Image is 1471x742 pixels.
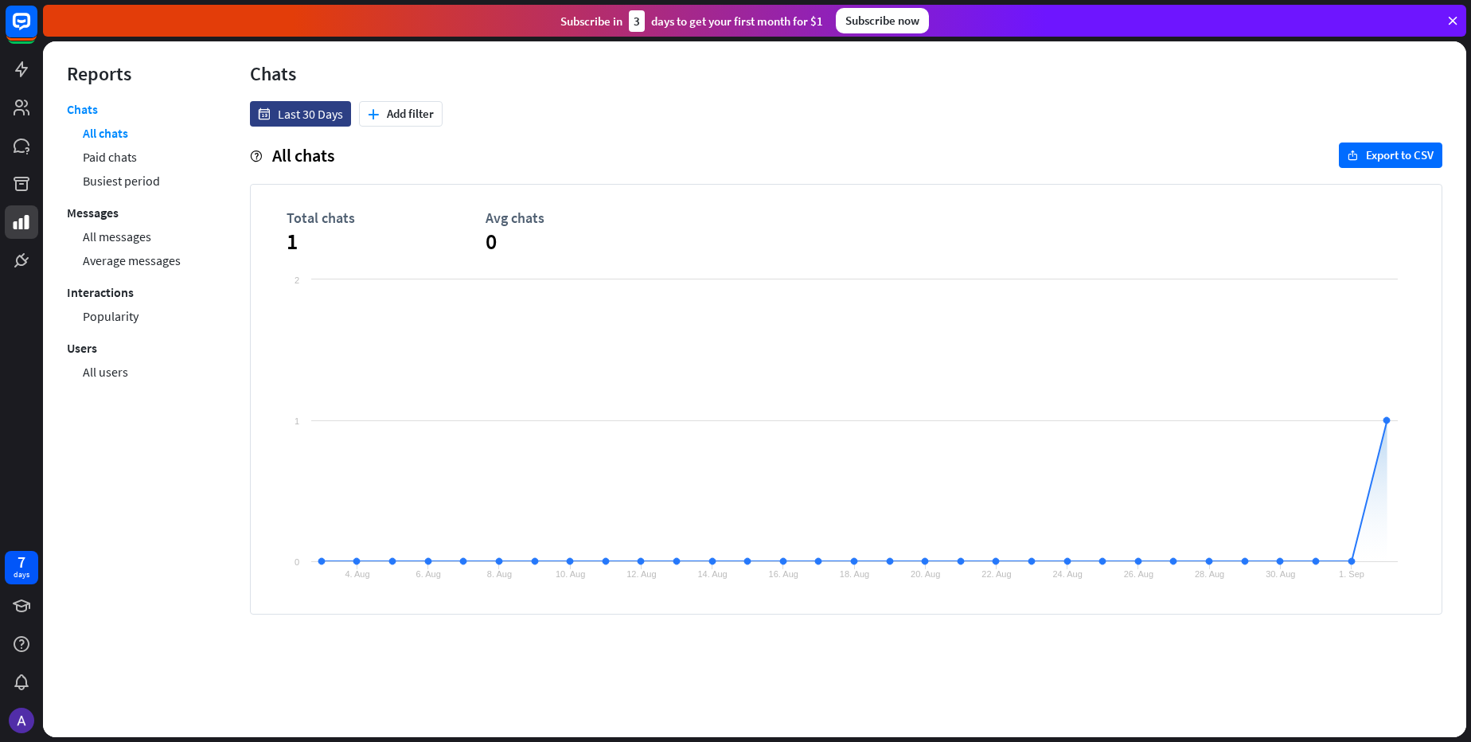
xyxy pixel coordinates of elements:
text: 14. Aug [697,569,727,579]
div: Reports [67,61,202,86]
a: Busiest period [83,169,160,193]
a: All chats [83,121,128,145]
div: Subscribe in days to get your first month for $1 [560,10,823,32]
button: exportExport to CSV [1339,143,1442,168]
button: Open LiveChat chat widget [13,6,60,54]
span: All chats [272,144,334,166]
a: Interactions [67,280,134,304]
text: 24. Aug [1052,569,1082,579]
a: Paid chats [83,145,137,169]
text: 26. Aug [1124,569,1153,579]
text: 18. Aug [840,569,869,579]
i: date [258,108,270,120]
span: Avg chats [486,209,685,227]
text: 6. Aug [416,569,441,579]
a: Popularity [83,304,139,328]
i: help [250,150,262,162]
span: Total chats [287,209,486,227]
a: All messages [83,225,151,248]
text: 20. Aug [911,569,940,579]
div: 7 [18,555,25,569]
div: days [14,569,29,580]
a: Chats [67,101,98,121]
a: All users [83,360,128,384]
text: 1 [295,416,299,426]
div: Chats [250,61,1442,86]
span: 1 [287,227,486,256]
text: 4. Aug [345,569,369,579]
text: 10. Aug [556,569,585,579]
a: Average messages [83,248,181,272]
text: 30. Aug [1266,569,1295,579]
span: 0 [486,227,685,256]
a: Messages [67,201,119,225]
div: 3 [629,10,645,32]
a: 7 days [5,551,38,584]
a: Users [67,336,97,360]
text: 8. Aug [487,569,512,579]
text: 16. Aug [769,569,798,579]
button: plusAdd filter [359,101,443,127]
i: plus [368,109,379,119]
text: 28. Aug [1195,569,1224,579]
text: 1. Sep [1339,569,1364,579]
i: export [1348,150,1358,161]
text: 12. Aug [626,569,656,579]
text: 22. Aug [981,569,1011,579]
span: Last 30 Days [278,106,343,122]
div: Subscribe now [836,8,929,33]
text: 0 [295,557,299,567]
text: 2 [295,275,299,285]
